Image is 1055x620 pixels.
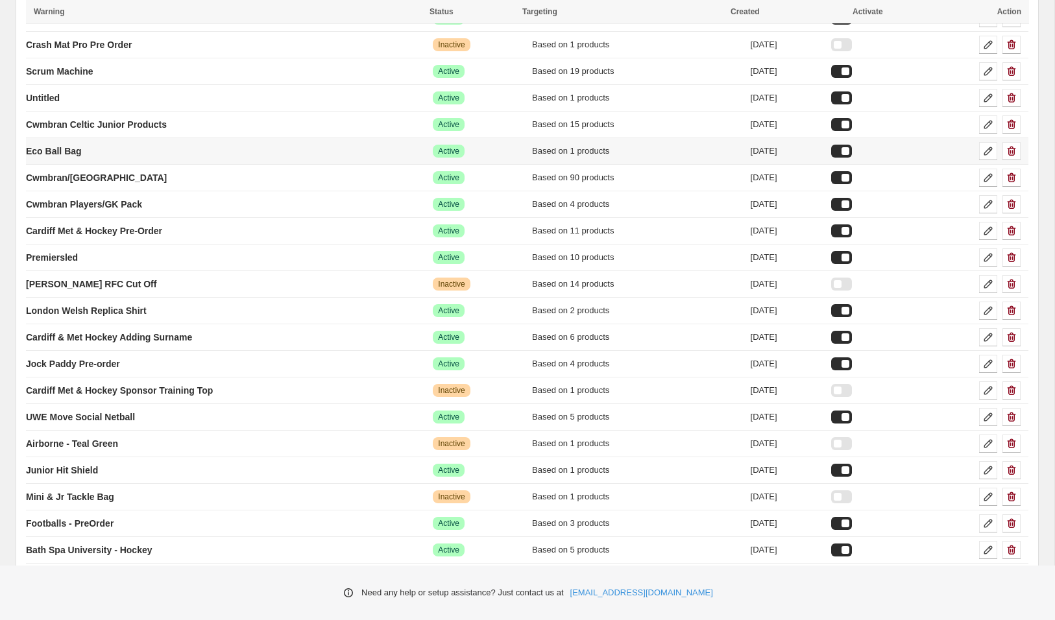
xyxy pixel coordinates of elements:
[532,304,743,317] div: Based on 2 products
[438,332,459,342] span: Active
[26,61,93,82] a: Scrum Machine
[997,7,1021,16] span: Action
[751,464,824,477] div: [DATE]
[570,586,713,599] a: [EMAIL_ADDRESS][DOMAIN_NAME]
[26,486,114,507] a: Mini & Jr Tackle Bag
[26,384,213,397] p: Cardiff Met & Hockey Sponsor Training Top
[26,437,118,450] p: Airborne - Teal Green
[853,7,883,16] span: Activate
[532,65,743,78] div: Based on 19 products
[532,91,743,104] div: Based on 1 products
[26,88,60,108] a: Untitled
[438,173,459,183] span: Active
[438,226,459,236] span: Active
[751,437,824,450] div: [DATE]
[26,194,142,215] a: Cwmbran Players/GK Pack
[751,490,824,503] div: [DATE]
[26,251,78,264] p: Premiersled
[26,380,213,401] a: Cardiff Met & Hockey Sponsor Training Top
[438,279,465,289] span: Inactive
[26,274,156,294] a: [PERSON_NAME] RFC Cut Off
[26,300,147,321] a: London Welsh Replica Shirt
[26,490,114,503] p: Mini & Jr Tackle Bag
[26,141,82,161] a: Eco Ball Bag
[26,357,120,370] p: Jock Paddy Pre-order
[532,251,743,264] div: Based on 10 products
[26,118,167,131] p: Cwmbran Celtic Junior Products
[26,167,167,188] a: Cwmbran/[GEOGRAPHIC_DATA]
[751,357,824,370] div: [DATE]
[438,385,465,396] span: Inactive
[751,331,824,344] div: [DATE]
[26,331,192,344] p: Cardiff & Met Hockey Adding Surname
[26,38,132,51] p: Crash Mat Pro Pre Order
[26,198,142,211] p: Cwmbran Players/GK Pack
[26,513,114,534] a: Footballs - PreOrder
[532,224,743,237] div: Based on 11 products
[26,353,120,374] a: Jock Paddy Pre-order
[751,411,824,423] div: [DATE]
[532,145,743,158] div: Based on 1 products
[26,114,167,135] a: Cwmbran Celtic Junior Products
[438,146,459,156] span: Active
[438,518,459,529] span: Active
[532,411,743,423] div: Based on 5 products
[438,252,459,263] span: Active
[532,517,743,530] div: Based on 3 products
[438,359,459,369] span: Active
[532,543,743,556] div: Based on 5 products
[26,540,152,560] a: Bath Spa University - Hockey
[751,145,824,158] div: [DATE]
[522,7,557,16] span: Targeting
[26,460,98,481] a: Junior Hit Shield
[26,464,98,477] p: Junior Hit Shield
[438,93,459,103] span: Active
[751,278,824,291] div: [DATE]
[438,66,459,77] span: Active
[26,221,162,241] a: Cardiff Met & Hockey Pre-Order
[26,517,114,530] p: Footballs - PreOrder
[751,65,824,78] div: [DATE]
[532,198,743,211] div: Based on 4 products
[438,305,459,316] span: Active
[438,545,459,555] span: Active
[731,7,760,16] span: Created
[26,433,118,454] a: Airborne - Teal Green
[26,65,93,78] p: Scrum Machine
[751,251,824,264] div: [DATE]
[532,38,743,51] div: Based on 1 products
[26,171,167,184] p: Cwmbran/[GEOGRAPHIC_DATA]
[438,438,465,449] span: Inactive
[26,278,156,291] p: [PERSON_NAME] RFC Cut Off
[26,543,152,556] p: Bath Spa University - Hockey
[438,119,459,130] span: Active
[26,34,132,55] a: Crash Mat Pro Pre Order
[532,437,743,450] div: Based on 1 products
[438,412,459,422] span: Active
[751,91,824,104] div: [DATE]
[532,171,743,184] div: Based on 90 products
[26,411,135,423] p: UWE Move Social Netball
[26,224,162,237] p: Cardiff Met & Hockey Pre-Order
[532,464,743,477] div: Based on 1 products
[532,384,743,397] div: Based on 1 products
[751,171,824,184] div: [DATE]
[26,145,82,158] p: Eco Ball Bag
[26,247,78,268] a: Premiersled
[532,357,743,370] div: Based on 4 products
[26,407,135,427] a: UWE Move Social Netball
[26,327,192,348] a: Cardiff & Met Hockey Adding Surname
[430,7,454,16] span: Status
[751,384,824,397] div: [DATE]
[438,40,465,50] span: Inactive
[532,490,743,503] div: Based on 1 products
[26,304,147,317] p: London Welsh Replica Shirt
[751,224,824,237] div: [DATE]
[751,198,824,211] div: [DATE]
[751,304,824,317] div: [DATE]
[751,38,824,51] div: [DATE]
[532,331,743,344] div: Based on 6 products
[438,492,465,502] span: Inactive
[532,118,743,131] div: Based on 15 products
[26,91,60,104] p: Untitled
